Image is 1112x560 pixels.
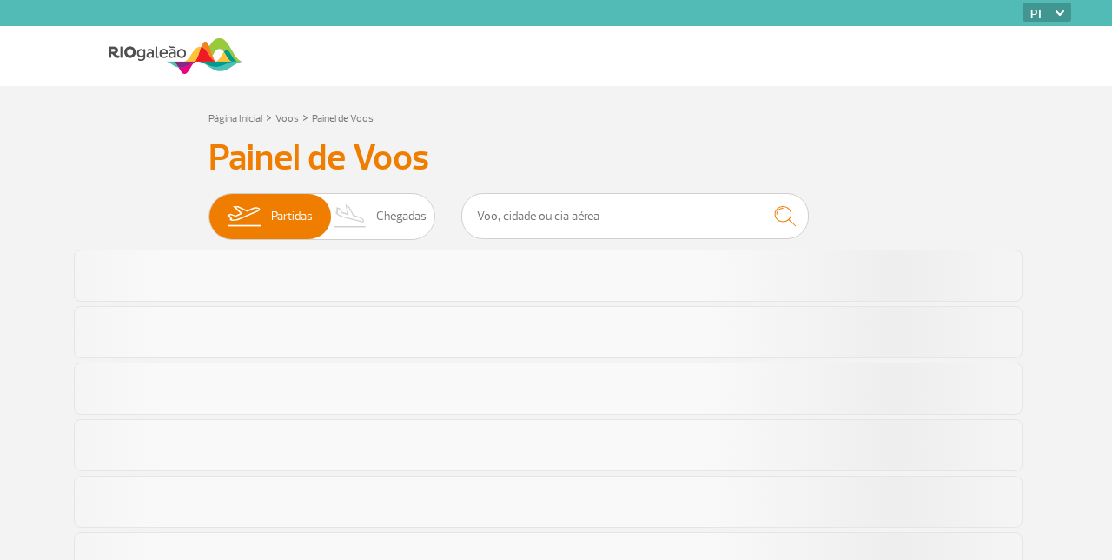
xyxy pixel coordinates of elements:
[208,112,262,125] a: Página Inicial
[216,194,271,239] img: slider-embarque
[208,137,903,180] h3: Painel de Voos
[376,194,427,239] span: Chegadas
[325,194,376,239] img: slider-desembarque
[271,194,313,239] span: Partidas
[275,112,299,125] a: Voos
[302,107,308,127] a: >
[312,112,374,125] a: Painel de Voos
[461,193,809,239] input: Voo, cidade ou cia aérea
[266,107,272,127] a: >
